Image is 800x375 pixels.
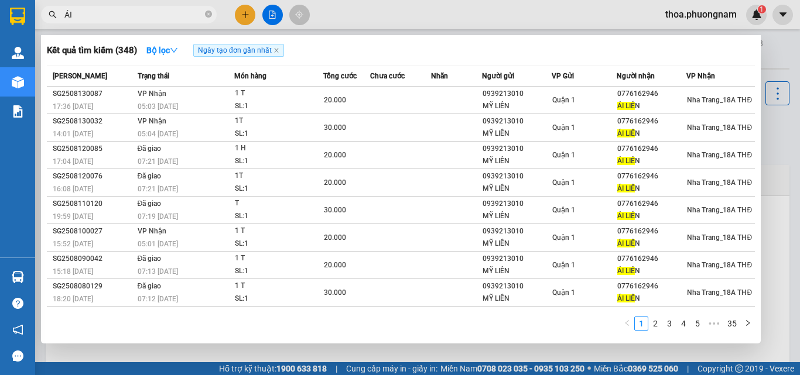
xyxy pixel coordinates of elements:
span: 19:59 [DATE] [53,212,93,221]
li: 1 [634,316,648,331]
span: VP Nhận [138,90,166,98]
div: MỸ LIÊN [483,265,551,277]
img: warehouse-icon [12,271,24,283]
span: Quận 1 [552,233,575,242]
div: SL: 1 [235,293,323,305]
span: 15:18 [DATE] [53,267,93,276]
span: Nhãn [431,72,448,80]
li: Next Page [741,316,755,331]
span: Người gửi [482,72,514,80]
li: 2 [648,316,662,331]
div: SG2508120076 [53,170,134,183]
li: 5 [690,316,705,331]
span: Chưa cước [370,72,405,80]
span: 05:03 [DATE] [138,102,178,111]
li: 4 [676,316,690,331]
div: MỸ LIÊN [483,210,551,222]
div: SG2508130087 [53,88,134,100]
span: close-circle [205,11,212,18]
button: right [741,316,755,331]
div: MỸ LIÊN [483,238,551,250]
div: SG2508110120 [53,198,134,210]
div: 1 T [235,87,323,100]
span: Ngày tạo đơn gần nhất [193,44,284,57]
span: ÁI LIÊ [617,294,635,302]
span: close-circle [205,9,212,20]
span: Người nhận [617,72,655,80]
div: N [617,100,686,112]
div: 1 T [235,307,323,320]
a: 2 [649,317,662,330]
img: warehouse-icon [12,76,24,88]
span: ÁI LIÊ [617,212,635,220]
div: 0939213010 [483,143,551,155]
div: 0776162946 [617,170,686,183]
div: MỸ LIÊN [483,155,551,167]
span: 20.000 [324,233,346,242]
span: 05:01 [DATE] [138,240,178,248]
button: Bộ lọcdown [137,41,187,60]
div: N [617,155,686,167]
span: notification [12,324,23,335]
div: MỸ LIÊN [483,293,551,305]
span: Nha Trang_18A THĐ [687,178,752,187]
span: Quận 1 [552,206,575,214]
div: N [617,238,686,250]
div: 0776162946 [617,280,686,293]
span: 14:01 [DATE] [53,130,93,138]
span: Quận 1 [552,96,575,104]
div: N [617,265,686,277]
img: warehouse-icon [12,47,24,59]
span: 30.000 [324,206,346,214]
span: left [624,319,631,326]
span: Quận 1 [552,288,575,297]
span: ••• [705,316,723,331]
span: VP Gửi [552,72,574,80]
span: ÁI LIÊ [617,239,635,247]
span: Nha Trang_18A THĐ [687,151,752,159]
span: Quận 1 [552,178,575,187]
span: ÁI LIÊ [617,102,635,110]
div: 0939213010 [483,308,551,320]
span: down [170,46,178,54]
span: 05:04 [DATE] [138,130,178,138]
span: search [49,11,57,19]
div: 1 T [235,225,323,238]
span: 20.000 [324,178,346,187]
span: 15:52 [DATE] [53,240,93,248]
div: SL: 1 [235,210,323,223]
span: VP Nhận [138,227,166,235]
div: SG2508100027 [53,225,134,238]
span: 07:19 [DATE] [138,212,178,221]
span: Món hàng [234,72,266,80]
a: 5 [691,317,704,330]
span: Quận 1 [552,123,575,132]
div: SL: 1 [235,238,323,250]
div: 0776162946 [617,198,686,210]
div: MỸ LIÊN [483,183,551,195]
div: 0776162946 [617,253,686,265]
span: 18:20 [DATE] [53,295,93,303]
span: 20.000 [324,261,346,269]
img: logo-vxr [10,8,25,25]
span: message [12,350,23,362]
span: 07:12 [DATE] [138,295,178,303]
span: Nha Trang_18A THĐ [687,288,752,297]
span: 30.000 [324,123,346,132]
div: 1 H [235,142,323,155]
div: SG2508120085 [53,143,134,155]
a: 4 [677,317,690,330]
span: VP Nhận [686,72,715,80]
div: 0776162946 [617,308,686,320]
span: ÁI LIÊ [617,184,635,192]
div: SG2508080129 [53,280,134,293]
div: 1T [235,170,323,183]
span: 20.000 [324,151,346,159]
a: 35 [724,317,740,330]
li: Previous Page [620,316,634,331]
span: 17:36 [DATE] [53,102,93,111]
span: ÁI LIÊ [617,129,635,137]
span: Đã giao [138,282,162,290]
span: 17:04 [DATE] [53,157,93,166]
span: right [744,319,751,326]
